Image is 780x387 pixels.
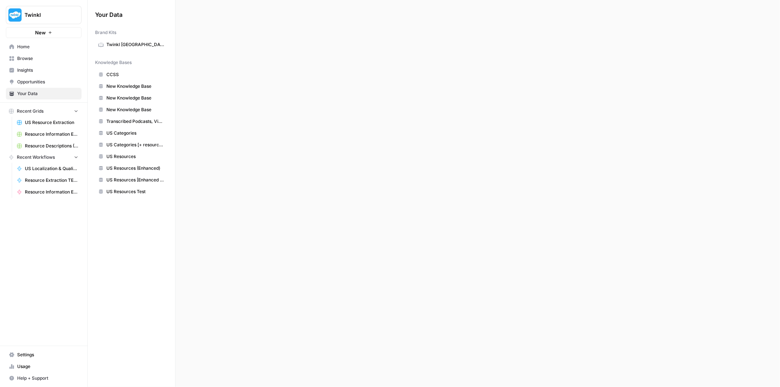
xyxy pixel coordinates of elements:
span: Resource Information Extraction [25,189,78,195]
button: Recent Grids [6,106,82,117]
span: US Resources [Enhanced + Review Count] [106,177,165,183]
button: Recent Workflows [6,152,82,163]
span: New [35,29,46,36]
span: Help + Support [17,375,78,382]
span: US Resources [106,153,165,160]
a: Transcribed Podcasts, Videos, etc. [95,116,168,127]
a: US Resources [Enhanced + Review Count] [95,174,168,186]
a: CCSS [95,69,168,80]
a: Settings [6,349,82,361]
span: Home [17,44,78,50]
span: Insights [17,67,78,74]
a: New Knowledge Base [95,92,168,104]
a: Resource Information Extraction Grid (1) [14,128,82,140]
span: Recent Grids [17,108,44,114]
span: Resource Information Extraction Grid (1) [25,131,78,138]
a: US Localization & Quality Check [14,163,82,174]
a: US Resources [95,151,168,162]
span: Twinkl [GEOGRAPHIC_DATA] [106,41,165,48]
a: Twinkl [GEOGRAPHIC_DATA] [95,39,168,50]
span: Brand Kits [95,29,116,36]
a: Your Data [6,88,82,99]
span: New Knowledge Base [106,95,165,101]
span: New Knowledge Base [106,106,165,113]
span: US Categories [106,130,165,136]
span: Resource Extraction TEST [25,177,78,184]
a: US Categories [+ resource count] [95,139,168,151]
span: US Resources (Enhanced) [106,165,165,172]
span: Usage [17,363,78,370]
span: CCSS [106,71,165,78]
span: Resource Descriptions (+Flair) [25,143,78,149]
span: Recent Workflows [17,154,55,161]
button: Help + Support [6,372,82,384]
span: Transcribed Podcasts, Videos, etc. [106,118,165,125]
span: Knowledge Bases [95,59,132,66]
a: Usage [6,361,82,372]
span: US Resource Extraction [25,119,78,126]
a: Insights [6,64,82,76]
span: Opportunities [17,79,78,85]
a: US Resource Extraction [14,117,82,128]
button: New [6,27,82,38]
a: Opportunities [6,76,82,88]
a: US Resources (Enhanced) [95,162,168,174]
a: Resource Information Extraction [14,186,82,198]
a: Home [6,41,82,53]
a: US Resources Test [95,186,168,198]
a: Resource Descriptions (+Flair) [14,140,82,152]
a: New Knowledge Base [95,104,168,116]
span: Twinkl [25,11,69,19]
span: New Knowledge Base [106,83,165,90]
a: Browse [6,53,82,64]
span: Your Data [17,90,78,97]
img: Twinkl Logo [8,8,22,22]
button: Workspace: Twinkl [6,6,82,24]
a: Resource Extraction TEST [14,174,82,186]
a: New Knowledge Base [95,80,168,92]
span: Your Data [95,10,159,19]
span: US Resources Test [106,188,165,195]
span: Settings [17,352,78,358]
span: Browse [17,55,78,62]
a: US Categories [95,127,168,139]
span: US Categories [+ resource count] [106,142,165,148]
span: US Localization & Quality Check [25,165,78,172]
